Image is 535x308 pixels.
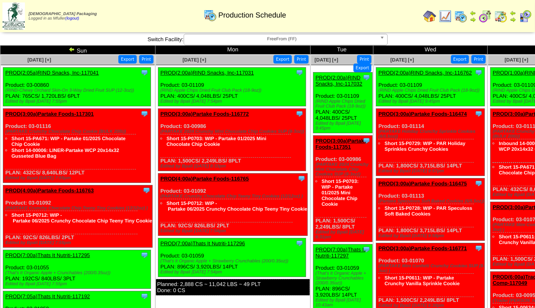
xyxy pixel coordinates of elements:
[494,10,507,23] img: calendarinout.gif
[160,88,306,93] div: (RIND Apple Chips Dried Fruit Club Pack (18-9oz))
[218,11,286,20] span: Production Schedule
[3,185,153,248] div: Product: 03-01092 PLAN: 92CS / 826LBS / 2PLT
[423,10,436,23] img: home.gif
[376,178,485,241] div: Product: 03-01113 PLAN: 1,800CS / 3,715LBS / 14PLT
[475,110,483,118] img: Tooltip
[470,10,476,16] img: arrowleft.gif
[160,270,306,275] div: Edited by Bpali [DATE] 7:54pm
[470,16,476,23] img: arrowright.gif
[5,240,152,245] div: Edited by Bpali [DATE] 7:55pm
[475,68,483,77] img: Tooltip
[140,110,149,118] img: Tooltip
[160,164,306,169] div: Edited by Bpali [DATE] 8:33pm
[378,303,484,308] div: Edited by Bpali [DATE] 6:30pm
[510,10,516,16] img: arrowleft.gif
[160,176,249,182] a: PROD(4:00a)Partake Foods-116765
[5,252,90,258] a: PROD(7:00a)Thats It Nutriti-117295
[187,34,377,44] span: FreeFrom (FF)
[69,46,75,53] img: arrowleft.gif
[378,99,484,104] div: Edited by Bpali [DATE] 9:45pm
[295,110,304,118] img: Tooltip
[315,162,372,177] div: (PARTAKE 2024 Crunchy Mini Chocolate Chip Cookies SUP (8-3oz))
[158,68,306,106] div: Product: 03-01109 PLAN: 400CS / 4,048LBS / 25PLT
[378,180,467,187] a: PROD(3:00a)Partake Foods-116475
[5,111,94,117] a: PROD(3:00a)Partake Foods-117301
[140,292,149,300] img: Tooltip
[5,129,151,134] div: (PARTAKE Crunchy Chocolate Chip Cookie (BULK 20lb))
[158,109,306,171] div: Product: 03-00986 PLAN: 1,500CS / 2,249LBS / 8PLT
[519,10,532,23] img: calendarcustomer.gif
[313,136,373,242] div: Product: 03-00986 PLAN: 1,500CS / 2,249LBS / 8PLT
[391,57,414,63] a: [DATE] [+]
[313,73,373,133] div: Product: 03-01109 PLAN: 400CS / 4,048LBS / 25PLT
[471,55,486,64] button: Print
[142,186,151,194] img: Tooltip
[182,57,206,63] a: [DATE] [+]
[315,138,367,150] a: PROD(3:00a)Partake Foods-117351
[166,200,307,212] a: Short 15-P0712: WIP ‐ Partake 06/2025 Crunchy Chocolate Chip Teeny Tiny Cookie
[295,239,304,247] img: Tooltip
[510,16,516,23] img: arrowright.gif
[384,141,465,152] a: Short 15-P0729: WIP - PAR Holiday Sprinkles Crunchy Cookies
[139,55,153,64] button: Print
[315,121,372,131] div: Edited by Bpali [DATE] 9:45pm
[315,271,372,286] div: (That's It Organic Apple + Strawberry Crunchables (200/0.35oz))
[204,9,217,22] img: calendarprod.gif
[439,10,452,23] img: line_graph.gif
[5,70,99,76] a: PROD(2:05a)RIND Snacks, Inc-117041
[5,293,90,299] a: PROD(7:05a)Thats It Nutriti-117192
[27,57,51,63] a: [DATE] [+]
[5,206,152,211] div: (PARTAKE Crunchy Chocolate Chip Teeny Tiny Cookies (12/12oz) )
[373,46,488,55] td: Wed
[362,73,371,81] img: Tooltip
[378,169,484,174] div: Edited by Bpali [DATE] 9:57pm
[156,279,310,295] div: Planned: 2,888 CS ~ 11,042 LBS ~ 49 PLT Done: 0 CS
[378,111,467,117] a: PROD(3:00a)Partake Foods-116474
[3,68,151,106] div: Product: 03-00860 PLAN: 765CS / 1,720LBS / 6PLT
[160,259,306,264] div: (That's It Organic Apple + Strawberry Crunchables (200/0.35oz))
[158,174,308,236] div: Product: 03-01092 PLAN: 92CS / 826LBS / 2PLT
[295,68,304,77] img: Tooltip
[454,10,467,23] img: calendarprod.gif
[315,298,372,308] div: Edited by Bpali [DATE] 10:43am
[294,55,309,64] button: Print
[505,57,528,63] span: [DATE] [+]
[155,46,311,55] td: Mon
[158,238,306,277] div: Product: 03-01059 PLAN: 896CS / 3,920LBS / 14PLT
[160,111,249,117] a: PROD(3:00a)Partake Foods-116772
[2,2,25,30] img: zoroco-logo-small.webp
[0,46,155,55] td: Sun
[5,282,151,286] div: Edited by Bpali [DATE] 7:55pm
[362,136,371,145] img: Tooltip
[378,129,484,139] div: (PARTAKE Holiday Crunchy Sprinkle Cookies (6/5.5oz))
[5,271,151,275] div: (That's It Organic Apple + Crunchables (200/0.35oz))
[160,129,306,134] div: (PARTAKE 2024 Crunchy Mini Chocolate Chip Cookies SUP (8-3oz))
[376,68,485,106] div: Product: 03-01109 PLAN: 400CS / 4,048LBS / 25PLT
[160,194,307,199] div: (PARTAKE Crunchy Chocolate Chip Teeny Tiny Cookies (12/12oz) )
[160,229,307,233] div: Edited by Bpali [DATE] 7:54pm
[65,16,79,21] a: (logout)
[11,212,152,224] a: Short 15-P0712: WIP ‐ Partake 06/2025 Crunchy Chocolate Chip Teeny Tiny Cookie
[29,12,97,21] span: Logged in as Mfuller
[118,55,137,64] button: Export
[5,99,151,104] div: Edited by Bpali [DATE] 7:55pm
[297,174,306,183] img: Tooltip
[378,264,484,273] div: (PARTAKE Mini Confetti Crunchy Cookies SUP (8‐3oz) )
[378,245,467,251] a: PROD(3:00a)Partake Foods-116771
[378,233,484,238] div: Edited by Bpali [DATE] 9:58pm
[315,57,338,63] a: [DATE] [+]
[160,99,306,104] div: Edited by Bpali [DATE] 7:54pm
[475,244,483,252] img: Tooltip
[273,55,292,64] button: Export
[160,70,254,76] a: PROD(2:00a)RIND Snacks, Inc-117031
[362,245,371,253] img: Tooltip
[5,88,151,93] div: (RIND-Chewy Orchard Skin-On 3-Way Dried Fruit SUP (12-3oz))
[479,10,492,23] img: calendarblend.gif
[140,68,149,77] img: Tooltip
[315,246,365,259] a: PROD(7:00a)Thats It Nutriti-117297
[3,250,151,289] div: Product: 03-01055 PLAN: 192CS / 840LBS / 3PLT
[353,64,372,72] button: Export
[357,55,371,64] button: Print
